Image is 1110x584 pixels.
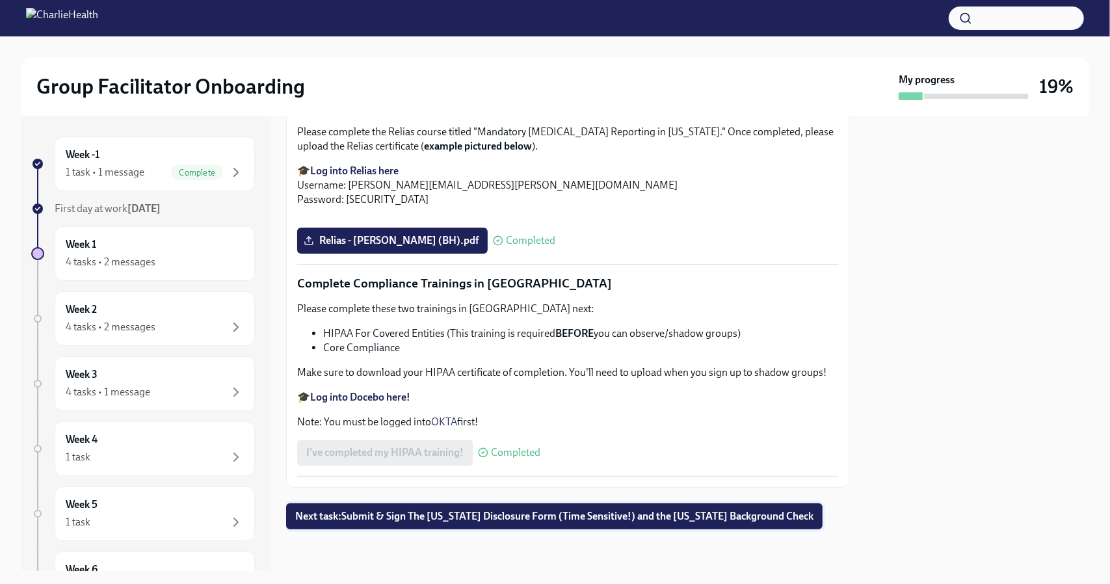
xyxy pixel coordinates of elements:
a: Week 51 task [31,486,255,541]
img: CharlieHealth [26,8,98,29]
p: Make sure to download your HIPAA certificate of completion. You'll need to upload when you sign u... [297,365,839,380]
p: Please complete these two trainings in [GEOGRAPHIC_DATA] next: [297,302,839,316]
span: First day at work [55,202,161,215]
span: Relias - [PERSON_NAME] (BH).pdf [306,234,479,247]
h6: Week 5 [66,498,98,512]
div: 4 tasks • 1 message [66,385,150,399]
div: 1 task • 1 message [66,165,144,179]
a: Log into Docebo here! [310,391,410,403]
a: Week 41 task [31,421,255,476]
a: Week -11 task • 1 messageComplete [31,137,255,191]
p: Note: You must be logged into first! [297,415,839,429]
span: Next task : Submit & Sign The [US_STATE] Disclosure Form (Time Sensitive!) and the [US_STATE] Bac... [295,510,813,523]
h6: Week 4 [66,432,98,447]
span: Completed [491,447,540,458]
div: 4 tasks • 2 messages [66,255,155,269]
div: 1 task [66,515,90,529]
a: First day at work[DATE] [31,202,255,216]
strong: example pictured below [424,140,532,152]
h6: Week 1 [66,237,96,252]
h6: Week 6 [66,563,98,577]
p: 🎓 Username: [PERSON_NAME][EMAIL_ADDRESS][PERSON_NAME][DOMAIN_NAME] Password: [SECURITY_DATA] [297,164,839,207]
li: Core Compliance [323,341,839,355]
div: 4 tasks • 2 messages [66,320,155,334]
li: HIPAA For Covered Entities (This training is required you can observe/shadow groups) [323,326,839,341]
h2: Group Facilitator Onboarding [36,73,305,100]
a: Week 14 tasks • 2 messages [31,226,255,281]
span: Complete [171,168,223,178]
a: OKTA [431,416,457,428]
h6: Week 3 [66,367,98,382]
h3: 19% [1039,75,1074,98]
p: 🎓 [297,390,839,405]
a: Log into Relias here [310,165,399,177]
strong: BEFORE [555,327,594,339]
span: Completed [506,235,555,246]
label: Relias - [PERSON_NAME] (BH).pdf [297,228,488,254]
a: Week 34 tasks • 1 message [31,356,255,411]
h6: Week 2 [66,302,97,317]
strong: My progress [899,73,955,87]
button: Next task:Submit & Sign The [US_STATE] Disclosure Form (Time Sensitive!) and the [US_STATE] Backg... [286,503,823,529]
a: Week 24 tasks • 2 messages [31,291,255,346]
div: 1 task [66,450,90,464]
h6: Week -1 [66,148,99,162]
strong: [DATE] [127,202,161,215]
p: Please complete the Relias course titled "Mandatory [MEDICAL_DATA] Reporting in [US_STATE]." Once... [297,125,839,153]
p: Complete Compliance Trainings in [GEOGRAPHIC_DATA] [297,275,839,292]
